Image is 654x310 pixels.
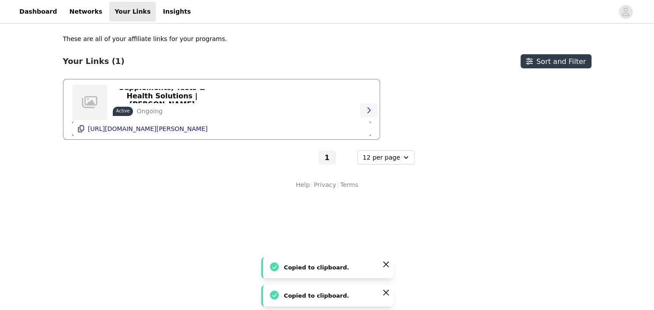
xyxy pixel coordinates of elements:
button: Go to previous page [299,150,317,164]
button: Close [381,287,392,298]
div: Copied to clipboard. [284,291,376,301]
p: Supplements, Tests & Health Solutions | [PERSON_NAME] [118,83,207,108]
button: Go To Page 1 [318,150,336,164]
p: [URL][DOMAIN_NAME][PERSON_NAME] [88,125,208,132]
button: Close [381,259,392,269]
div: Copied to clipboard. [284,262,376,273]
button: Sort and Filter [521,54,591,68]
a: Privacy [314,180,336,190]
a: Networks [64,2,107,22]
a: Dashboard [14,2,62,22]
p: Ongoing [137,107,163,116]
button: Supplements, Tests & Health Solutions | [PERSON_NAME] [113,89,212,103]
button: Go to next page [338,150,355,164]
a: Help [296,180,310,190]
a: Your Links [109,2,156,22]
p: Active [116,108,130,114]
h3: Your Links (1) [63,56,125,66]
a: Insights [158,2,196,22]
div: avatar [621,5,630,19]
a: Terms [340,180,358,190]
p: These are all of your affiliate links for your programs. [63,34,227,44]
button: [URL][DOMAIN_NAME][PERSON_NAME] [72,122,371,136]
